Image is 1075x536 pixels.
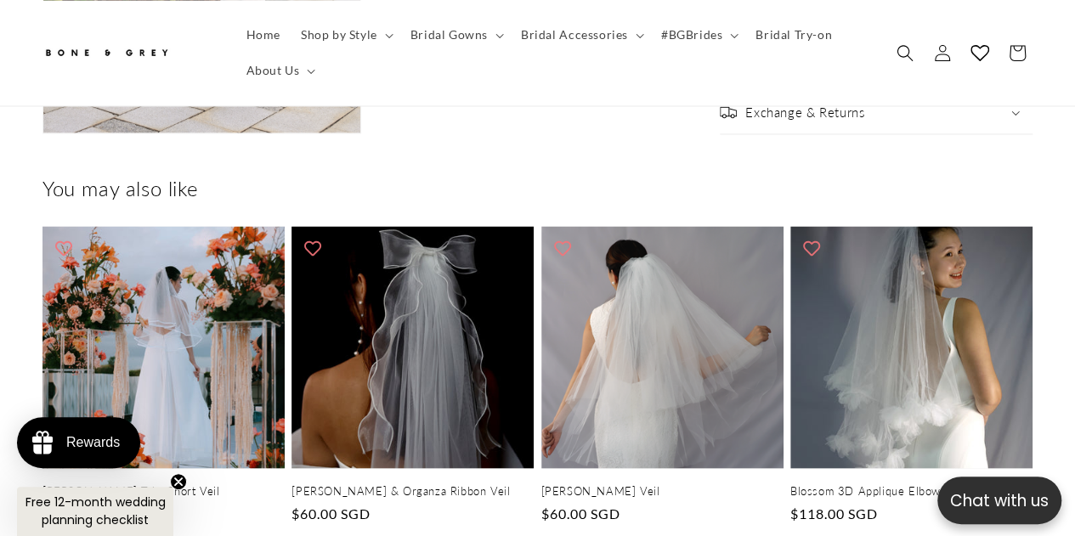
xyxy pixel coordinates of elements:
[42,39,170,67] img: Bone and Grey Bridal
[47,230,81,264] button: Add to wishlist
[937,488,1061,513] p: Chat with us
[795,230,829,264] button: Add to wishlist
[877,31,990,59] button: Write a review
[42,174,1033,200] h2: You may also like
[246,63,300,78] span: About Us
[720,90,1033,133] summary: Exchange & Returns
[400,17,511,53] summary: Bridal Gowns
[291,17,400,53] summary: Shop by Style
[546,230,580,264] button: Add to wishlist
[291,483,534,498] a: [PERSON_NAME] & Organza Ribbon Veil
[511,17,651,53] summary: Bridal Accessories
[301,27,377,42] span: Shop by Style
[521,27,628,42] span: Bridal Accessories
[17,487,173,536] div: Free 12-month wedding planning checklistClose teaser
[937,477,1061,524] button: Open chatbox
[42,483,285,498] a: [PERSON_NAME] Trim Short Veil
[661,27,722,42] span: #BGBrides
[37,32,219,73] a: Bone and Grey Bridal
[541,483,784,498] a: [PERSON_NAME] Veil
[755,27,832,42] span: Bridal Try-on
[886,34,924,71] summary: Search
[745,17,842,53] a: Bridal Try-on
[25,494,166,528] span: Free 12-month wedding planning checklist
[236,17,291,53] a: Home
[194,410,229,429] div: [DATE]
[246,27,280,42] span: Home
[296,230,330,264] button: Add to wishlist
[13,410,125,429] div: [PERSON_NAME]
[66,435,120,450] div: Rewards
[790,483,1033,498] a: Blossom 3D Applique Elbow Tulle Veil
[410,27,488,42] span: Bridal Gowns
[4,92,237,402] img: 1054859
[745,103,864,120] h2: Exchange & Returns
[651,17,745,53] summary: #BGBrides
[236,53,323,88] summary: About Us
[170,473,187,490] button: Close teaser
